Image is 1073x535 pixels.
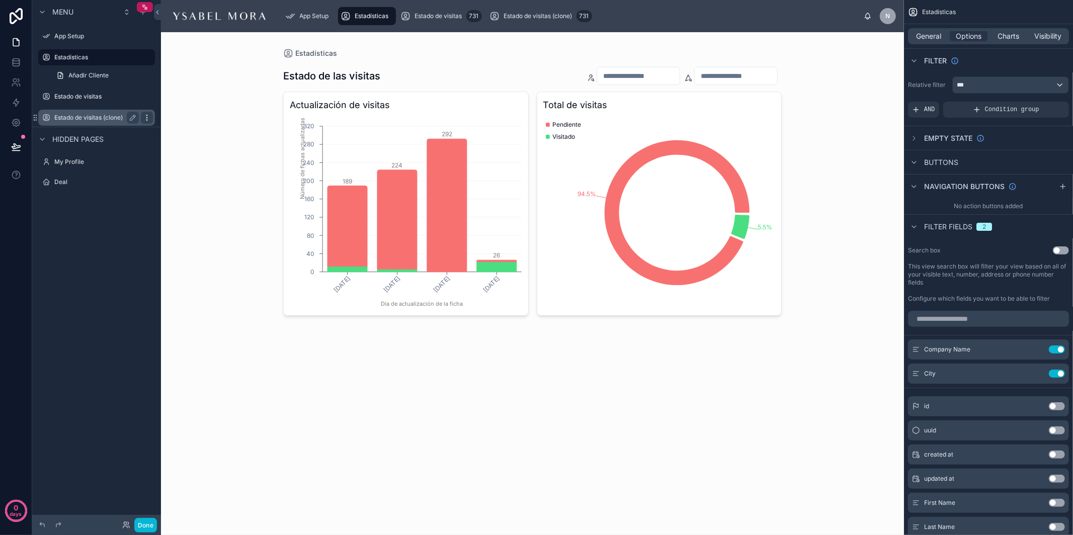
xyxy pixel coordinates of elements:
[917,31,942,41] span: General
[466,10,482,22] div: 731
[10,507,22,521] p: days
[54,178,153,186] label: Deal
[38,174,155,190] a: Deal
[924,106,935,114] span: AND
[38,28,155,44] a: App Setup
[924,370,936,378] span: City
[924,222,972,232] span: Filter fields
[1035,31,1062,41] span: Visibility
[985,106,1039,114] span: Condition group
[415,12,462,20] span: Estado de visitas
[924,133,972,143] span: Empty state
[908,246,941,254] label: Search box
[924,157,958,167] span: Buttons
[904,198,1073,214] div: No action buttons added
[300,12,329,20] span: App Setup
[924,499,955,507] span: First Name
[355,12,389,20] span: Estadísticas
[278,5,864,27] div: scrollable content
[924,345,970,353] span: Company Name
[908,262,1069,287] label: This view search box will filter your view based on all of your visible text, number, address or ...
[922,8,956,16] span: Estadísticas
[924,426,936,434] span: uuid
[38,154,155,170] a: My Profile
[504,12,572,20] span: Estado de visitas (clone)
[52,7,73,17] span: Menu
[576,10,592,22] div: 731
[924,402,929,410] span: id
[50,67,155,83] a: Añadir Cliente
[54,114,135,122] label: Estado de visitas (clone)
[68,71,109,79] span: Añadir Cliente
[908,81,948,89] label: Relative filter
[38,110,155,126] a: Estado de visitas (clone)
[956,31,981,41] span: Options
[982,223,986,231] div: 2
[924,475,954,483] span: updated at
[54,93,153,101] label: Estado de visitas
[886,12,890,20] span: N
[487,7,595,25] a: Estado de visitas (clone)731
[54,53,149,61] label: Estadísticas
[338,7,396,25] a: Estadísticas
[38,49,155,65] a: Estadísticas
[283,7,336,25] a: App Setup
[38,88,155,105] a: Estado de visitas
[398,7,485,25] a: Estado de visitas731
[54,32,153,40] label: App Setup
[998,31,1019,41] span: Charts
[924,56,947,66] span: Filter
[924,182,1005,192] span: Navigation buttons
[134,518,157,532] button: Done
[169,8,270,24] img: App logo
[54,158,153,166] label: My Profile
[924,451,953,459] span: created at
[908,295,1050,303] label: Configure which fields you want to be able to filter
[14,503,18,513] p: 0
[52,134,104,144] span: Hidden pages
